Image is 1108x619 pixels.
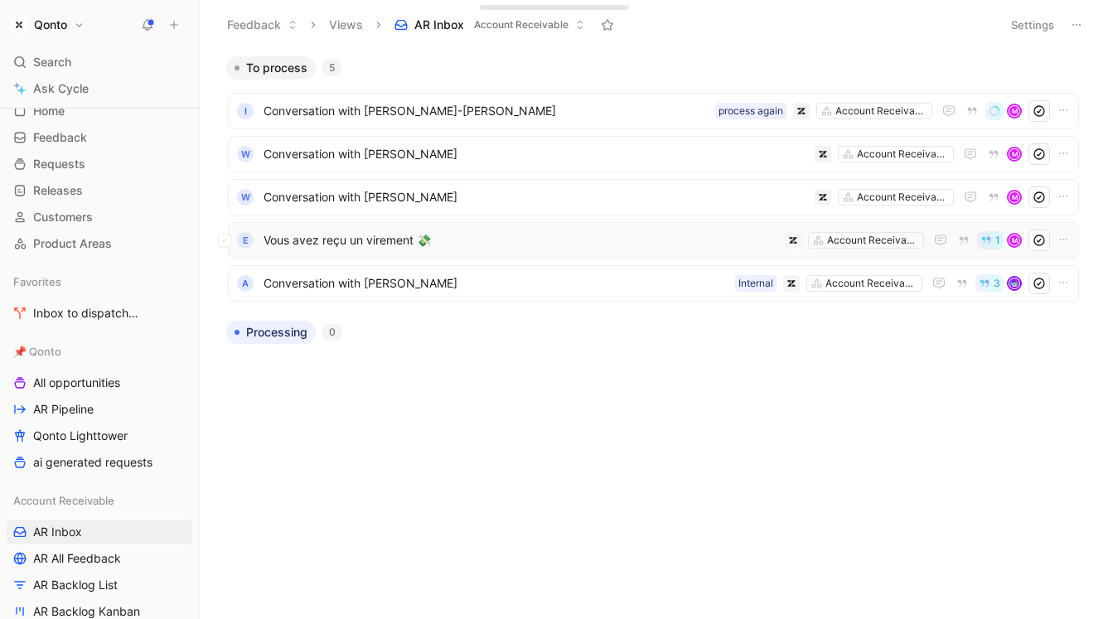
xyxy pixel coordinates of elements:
[827,232,920,249] div: Account Receivable
[7,50,192,75] div: Search
[1009,105,1020,117] div: M
[33,401,94,418] span: AR Pipeline
[33,209,93,225] span: Customers
[246,60,307,76] span: To process
[237,232,254,249] div: e
[228,265,1079,302] a: aConversation with [PERSON_NAME]Account ReceivableInternal3avatar
[33,375,120,391] span: All opportunities
[857,146,950,162] div: Account Receivable
[322,12,370,37] button: Views
[228,179,1079,215] a: wConversation with [PERSON_NAME]Account ReceivableM
[7,231,192,256] a: Product Areas
[33,550,121,567] span: AR All Feedback
[7,76,192,101] a: Ask Cycle
[7,152,192,177] a: Requests
[33,235,112,252] span: Product Areas
[34,17,67,32] h1: Qonto
[246,324,307,341] span: Processing
[13,492,114,509] span: Account Receivable
[7,269,192,294] div: Favorites
[7,520,192,544] a: AR Inbox
[975,274,1004,293] button: 3
[7,125,192,150] a: Feedback
[474,17,569,33] span: Account Receivable
[7,370,192,395] a: All opportunities
[7,488,192,513] div: Account Receivable
[33,524,82,540] span: AR Inbox
[264,187,808,207] span: Conversation with [PERSON_NAME]
[995,235,1000,245] span: 1
[237,103,254,119] div: i
[977,231,1004,249] button: 1
[7,546,192,571] a: AR All Feedback
[264,273,728,293] span: Conversation with [PERSON_NAME]
[322,324,342,341] div: 0
[33,182,83,199] span: Releases
[825,275,918,292] div: Account Receivable
[33,129,87,146] span: Feedback
[7,205,192,230] a: Customers
[719,103,783,119] div: process again
[7,301,192,326] a: Inbox to dispatch🛠️ Tools
[220,12,305,37] button: Feedback
[237,189,254,206] div: w
[33,103,65,119] span: Home
[228,222,1079,259] a: eVous avez reçu un virement 💸Account Receivable1M
[1009,148,1020,160] div: M
[7,423,192,448] a: Qonto Lighttower
[1009,278,1020,289] img: avatar
[33,79,89,99] span: Ask Cycle
[857,189,950,206] div: Account Receivable
[237,146,254,162] div: w
[264,144,808,164] span: Conversation with [PERSON_NAME]
[7,99,192,123] a: Home
[7,178,192,203] a: Releases
[264,230,778,250] span: Vous avez reçu un virement 💸
[835,103,928,119] div: Account Receivable
[7,339,192,475] div: 📌 QontoAll opportunitiesAR PipelineQonto Lighttowerai generated requests
[33,428,128,444] span: Qonto Lighttower
[7,573,192,597] a: AR Backlog List
[220,56,1087,307] div: To process5
[228,136,1079,172] a: wConversation with [PERSON_NAME]Account ReceivableM
[7,397,192,422] a: AR Pipeline
[33,577,118,593] span: AR Backlog List
[7,339,192,364] div: 📌 Qonto
[33,454,152,471] span: ai generated requests
[7,13,89,36] button: QontoQonto
[228,93,1079,129] a: iConversation with [PERSON_NAME]-[PERSON_NAME]Account Receivableprocess againM
[994,278,1000,288] span: 3
[226,321,316,344] button: Processing
[33,305,154,322] span: Inbox to dispatch
[7,450,192,475] a: ai generated requests
[226,56,316,80] button: To process
[387,12,593,37] button: AR InboxAccount Receivable
[13,343,61,360] span: 📌 Qonto
[33,156,85,172] span: Requests
[1004,13,1062,36] button: Settings
[322,60,341,76] div: 5
[738,275,773,292] div: Internal
[414,17,464,33] span: AR Inbox
[237,275,254,292] div: a
[13,273,61,290] span: Favorites
[33,52,71,72] span: Search
[1009,191,1020,203] div: M
[11,17,27,33] img: Qonto
[1009,235,1020,246] div: M
[220,321,1087,357] div: Processing0
[264,101,709,121] span: Conversation with [PERSON_NAME]-[PERSON_NAME]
